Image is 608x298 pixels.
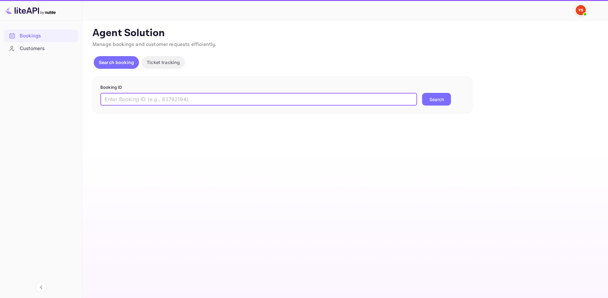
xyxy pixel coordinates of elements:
[4,42,78,55] div: Customers
[20,32,75,40] div: Bookings
[100,84,465,91] p: Booking ID
[20,45,75,52] div: Customers
[576,5,586,15] img: Yandex Support
[100,93,417,106] input: Enter Booking ID (e.g., 63782194)
[35,282,47,293] button: Collapse navigation
[4,30,78,42] a: Bookings
[99,59,134,66] p: Search booking
[4,30,78,42] div: Bookings
[4,42,78,54] a: Customers
[147,59,180,66] p: Ticket tracking
[92,41,217,48] span: Manage bookings and customer requests efficiently.
[422,93,451,106] button: Search
[92,27,597,40] p: Agent Solution
[5,5,56,15] img: LiteAPI logo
